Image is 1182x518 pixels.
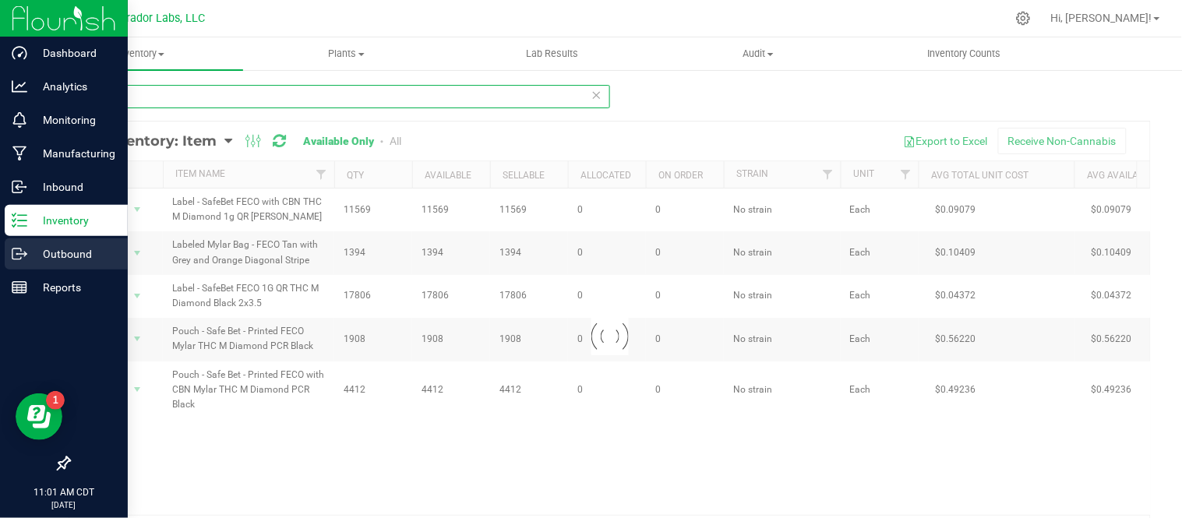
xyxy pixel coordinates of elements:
[7,499,121,511] p: [DATE]
[69,85,610,108] input: Search Item Name, Retail Display Name, SKU, Part Number...
[12,213,27,228] inline-svg: Inventory
[12,246,27,262] inline-svg: Outbound
[37,47,243,61] span: Inventory
[12,45,27,61] inline-svg: Dashboard
[1014,11,1033,26] div: Manage settings
[506,47,600,61] span: Lab Results
[243,37,449,70] a: Plants
[27,144,121,163] p: Manufacturing
[1051,12,1152,24] span: Hi, [PERSON_NAME]!
[16,393,62,440] iframe: Resource center
[7,485,121,499] p: 11:01 AM CDT
[450,37,655,70] a: Lab Results
[591,85,602,105] span: Clear
[656,47,860,61] span: Audit
[27,178,121,196] p: Inbound
[27,245,121,263] p: Outbound
[37,37,243,70] a: Inventory
[27,77,121,96] p: Analytics
[12,179,27,195] inline-svg: Inbound
[113,12,205,25] span: Curador Labs, LLC
[244,47,448,61] span: Plants
[12,79,27,94] inline-svg: Analytics
[27,44,121,62] p: Dashboard
[27,211,121,230] p: Inventory
[27,278,121,297] p: Reports
[12,146,27,161] inline-svg: Manufacturing
[907,47,1022,61] span: Inventory Counts
[27,111,121,129] p: Monitoring
[655,37,861,70] a: Audit
[862,37,1067,70] a: Inventory Counts
[46,391,65,410] iframe: Resource center unread badge
[12,112,27,128] inline-svg: Monitoring
[12,280,27,295] inline-svg: Reports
